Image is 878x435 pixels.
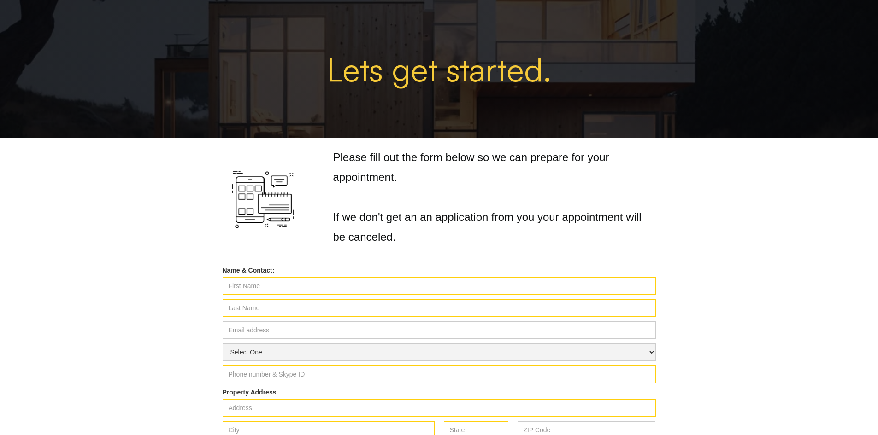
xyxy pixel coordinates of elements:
[223,321,656,339] input: Email address
[223,399,656,417] input: Address
[333,147,656,247] p: Please fill out the form below so we can prepare for your appointment. If we don't get an an appl...
[223,388,656,397] label: Property Address
[223,365,656,383] input: Phone number & Skype ID
[223,277,656,295] input: First Name
[327,52,552,87] h1: Lets get started.
[223,266,656,275] label: Name & Contact:
[223,299,656,317] input: Last Name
